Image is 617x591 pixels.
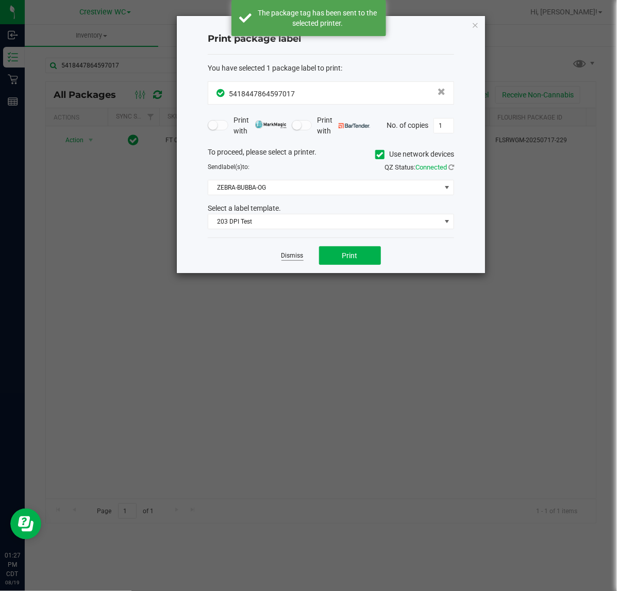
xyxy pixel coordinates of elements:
[10,509,41,539] iframe: Resource center
[339,123,370,128] img: bartender.png
[200,203,462,214] div: Select a label template.
[319,246,381,265] button: Print
[222,163,242,171] span: label(s)
[257,8,378,28] div: The package tag has been sent to the selected printer.
[234,115,287,137] span: Print with
[317,115,370,137] span: Print with
[208,64,341,72] span: You have selected 1 package label to print
[229,90,295,98] span: 5418447864597017
[375,149,454,160] label: Use network devices
[208,214,441,229] span: 203 DPI Test
[281,251,304,260] a: Dismiss
[208,180,441,195] span: ZEBRA-BUBBA-OG
[342,251,358,260] span: Print
[216,88,226,98] span: In Sync
[208,32,454,46] h4: Print package label
[208,163,249,171] span: Send to:
[255,121,287,128] img: mark_magic_cybra.png
[387,121,428,129] span: No. of copies
[208,63,454,74] div: :
[415,163,447,171] span: Connected
[200,147,462,162] div: To proceed, please select a printer.
[385,163,454,171] span: QZ Status:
